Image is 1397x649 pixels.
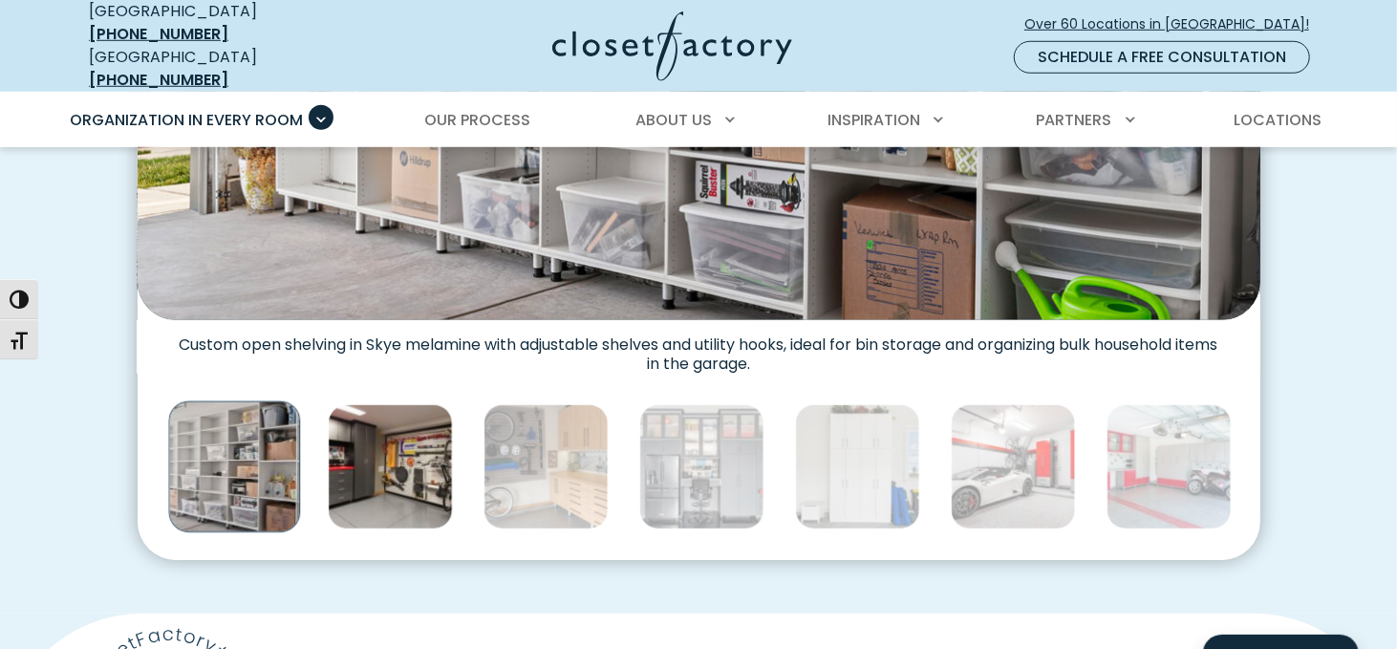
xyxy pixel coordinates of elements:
img: Garage wall with full-height white cabinetry, open cubbies [168,401,300,533]
span: Our Process [424,109,530,131]
img: Garage with white cabinetry with integrated handles, slatwall system for garden tools and power e... [795,404,920,530]
span: Partners [1037,109,1112,131]
img: Custom garage slatwall organizer for bikes, surf boards, and tools [328,404,453,530]
a: [PHONE_NUMBER] [89,69,228,91]
img: Garage with gray cabinets and glossy red drawers, slatwall organizer system, heavy-duty hooks, an... [1107,404,1232,530]
img: Closet Factory Logo [552,11,792,81]
img: Sophisticated gray garage cabinetry system with a refrigerator, overhead frosted glass cabinets, ... [639,404,764,530]
img: Luxury sports garage with high-gloss red cabinetry, gray base drawers, and vertical bike racks [951,404,1076,530]
a: Over 60 Locations in [GEOGRAPHIC_DATA]! [1023,8,1325,41]
img: Warm wood-toned garage storage with bikes mounted on slat wall panels and cabinetry organizing he... [484,404,609,530]
div: [GEOGRAPHIC_DATA] [89,46,366,92]
span: Locations [1234,109,1322,131]
a: [PHONE_NUMBER] [89,23,228,45]
span: About Us [635,109,712,131]
a: Schedule a Free Consultation [1014,41,1310,74]
nav: Primary Menu [56,94,1341,147]
span: Over 60 Locations in [GEOGRAPHIC_DATA]! [1024,14,1324,34]
figcaption: Custom open shelving in Skye melamine with adjustable shelves and utility hooks, ideal for bin st... [138,320,1260,374]
span: Organization in Every Room [70,109,303,131]
span: Inspiration [827,109,920,131]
